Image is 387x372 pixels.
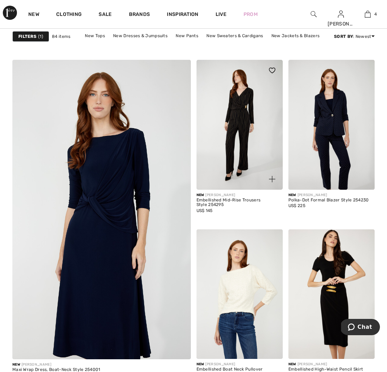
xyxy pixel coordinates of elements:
img: Embellished High-Waist Pencil Skirt Style 254044. Black [288,229,375,359]
a: New [28,11,39,19]
div: Embellished Mid-Rise Trousers Style 254295 [197,198,283,208]
span: 4 [374,11,377,17]
span: New [12,362,20,367]
span: New [197,193,204,197]
span: New [288,193,296,197]
a: New Pants [172,31,202,40]
strong: Sort By [334,34,353,39]
div: [PERSON_NAME] [12,362,191,367]
div: [PERSON_NAME] [288,362,375,367]
span: New [288,362,296,366]
a: Sign In [338,11,344,17]
iframe: Opens a widget where you can chat to one of our agents [341,319,380,337]
img: My Info [338,10,344,18]
div: [PERSON_NAME] [328,20,354,28]
a: Brands [129,11,150,19]
div: [PERSON_NAME] [197,362,283,367]
a: New Sweaters & Cardigans [203,31,266,40]
img: search the website [311,10,317,18]
img: My Bag [365,10,371,18]
div: : Newest [334,33,375,40]
a: New Tops [81,31,108,40]
a: Live [216,11,227,18]
a: New Jackets & Blazers [268,31,323,40]
span: US$ 145 [197,208,213,213]
span: 1 [38,33,43,40]
img: plus_v2.svg [269,176,275,182]
a: New Outerwear [198,40,238,50]
div: [PERSON_NAME] [288,193,375,198]
div: Polka-Dot Formal Blazer Style 254230 [288,198,375,203]
img: 1ère Avenue [3,6,17,20]
a: Embellished Mid-Rise Trousers Style 254295. Black/Gold [197,60,283,189]
span: US$ 225 [288,203,305,208]
a: Prom [244,11,258,18]
span: Inspiration [167,11,198,19]
strong: Filters [18,33,36,40]
img: heart_black_full.svg [269,68,275,73]
a: Sale [99,11,112,19]
a: New Dresses & Jumpsuits [110,31,171,40]
a: Clothing [56,11,82,19]
a: New Skirts [167,40,197,50]
img: Embellished Boat Neck Pullover Style 254201. Vanilla [197,229,283,359]
span: New [197,362,204,366]
span: 84 items [52,33,70,40]
a: 4 [354,10,381,18]
a: Maxi Wrap Dress, Boat-Neck Style 254001. Midnight [12,60,191,328]
img: Polka-Dot Formal Blazer Style 254230. Navy [288,60,375,189]
div: [PERSON_NAME] [197,193,283,198]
